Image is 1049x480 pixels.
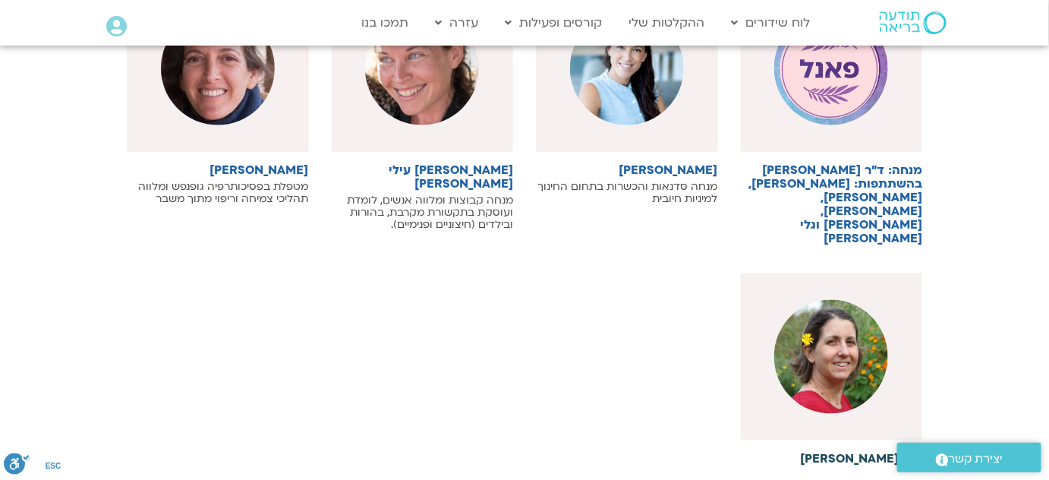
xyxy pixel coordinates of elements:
[332,194,514,231] p: מנחה קבוצות ומלווה אנשים, לומדת ועוסקת בתקשורת מקרבת, בהורות ובילדים (חיצוניים ופנימיים).
[536,163,718,177] h6: [PERSON_NAME]
[365,11,479,125] img: ALB_2057.jpeg
[774,300,888,414] img: %D7%A0%D7%95%D7%A2%D7%94-%D7%90%D7%9C%D7%91%D7%9C%D7%93%D7%94.png
[536,181,718,205] p: מנחה סדנאות והכשרות בתחום החינוך למיניות חיובית
[127,163,309,177] h6: [PERSON_NAME]
[127,181,309,205] p: מטפלת בפסיכותרפיה גופנפש ומלווה תהליכי צמיחה וריפוי מתוך משבר
[498,8,610,37] a: קורסים ופעילות
[622,8,713,37] a: ההקלטות שלי
[428,8,487,37] a: עזרה
[570,11,684,125] img: %D7%A0%D7%95%D7%A2%D7%94-%D7%A0%D7%95%D7%A4%D7%A8.jpg
[161,11,275,125] img: %D7%A0%D7%95%D7%A2%D7%94-%D7%A0%D7%97%D7%95%D7%9D-e1590499246118.jpg
[741,452,923,466] h6: ד"ר [PERSON_NAME]
[880,11,947,34] img: תודעה בריאה
[949,449,1003,469] span: יצירת קשר
[897,443,1041,472] a: יצירת קשר
[774,11,888,125] img: %D7%A4%D7%90%D7%A0%D7%9C-2.jpg
[741,163,923,245] h6: מנחה: ד"ר [PERSON_NAME] בהשתתפות: [PERSON_NAME],[PERSON_NAME], [PERSON_NAME], [PERSON_NAME] וגלי ...
[741,273,923,466] a: ד"ר [PERSON_NAME]
[354,8,417,37] a: תמכו בנו
[724,8,818,37] a: לוח שידורים
[332,163,514,191] h6: [PERSON_NAME] עילי [PERSON_NAME]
